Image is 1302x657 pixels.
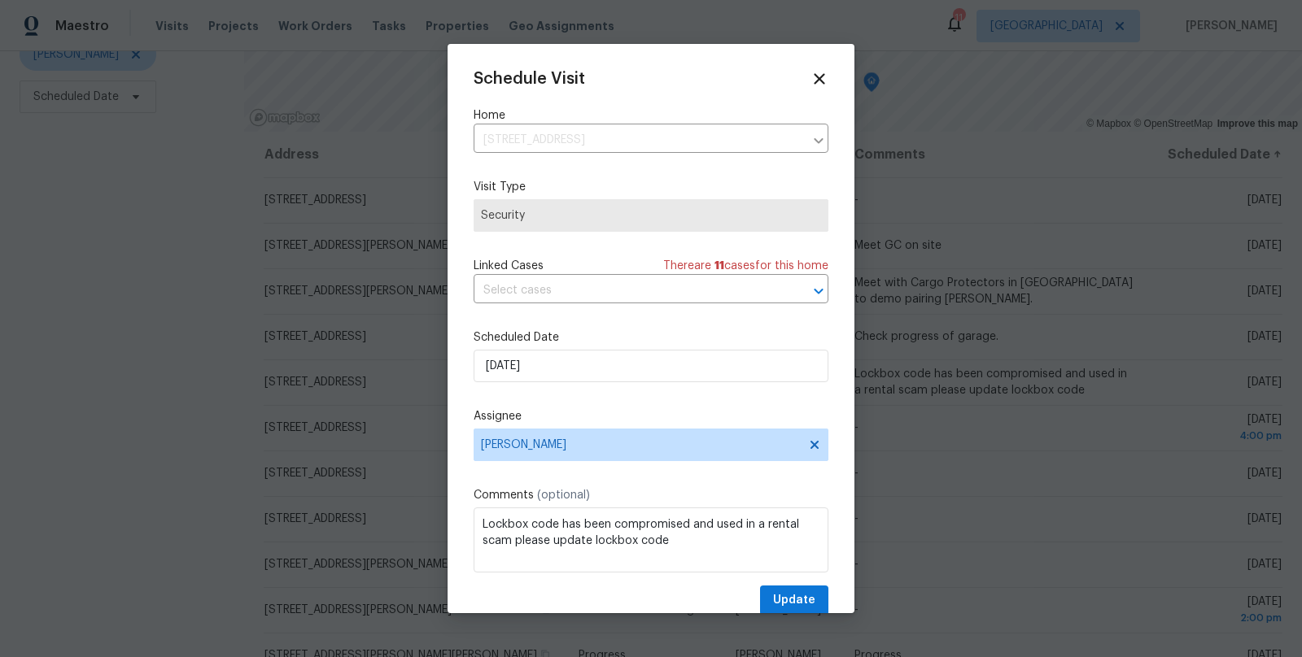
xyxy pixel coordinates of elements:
button: Open [807,280,830,302]
textarea: Lockbox code has been compromised and used in a rental scam please update lockbox code [474,507,828,572]
span: [PERSON_NAME] [481,438,800,451]
label: Comments [474,487,828,503]
span: Schedule Visit [474,71,585,87]
span: Update [773,590,815,611]
span: 11 [714,260,724,272]
label: Visit Type [474,179,828,195]
span: Linked Cases [474,258,544,274]
input: Select cases [474,278,783,303]
label: Scheduled Date [474,329,828,346]
input: Enter in an address [474,128,804,153]
label: Assignee [474,408,828,424]
span: There are case s for this home [663,258,828,274]
input: M/D/YYYY [474,350,828,382]
span: Close [810,70,828,88]
span: Security [481,207,821,224]
span: (optional) [537,489,590,501]
button: Update [760,585,828,616]
label: Home [474,107,828,124]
